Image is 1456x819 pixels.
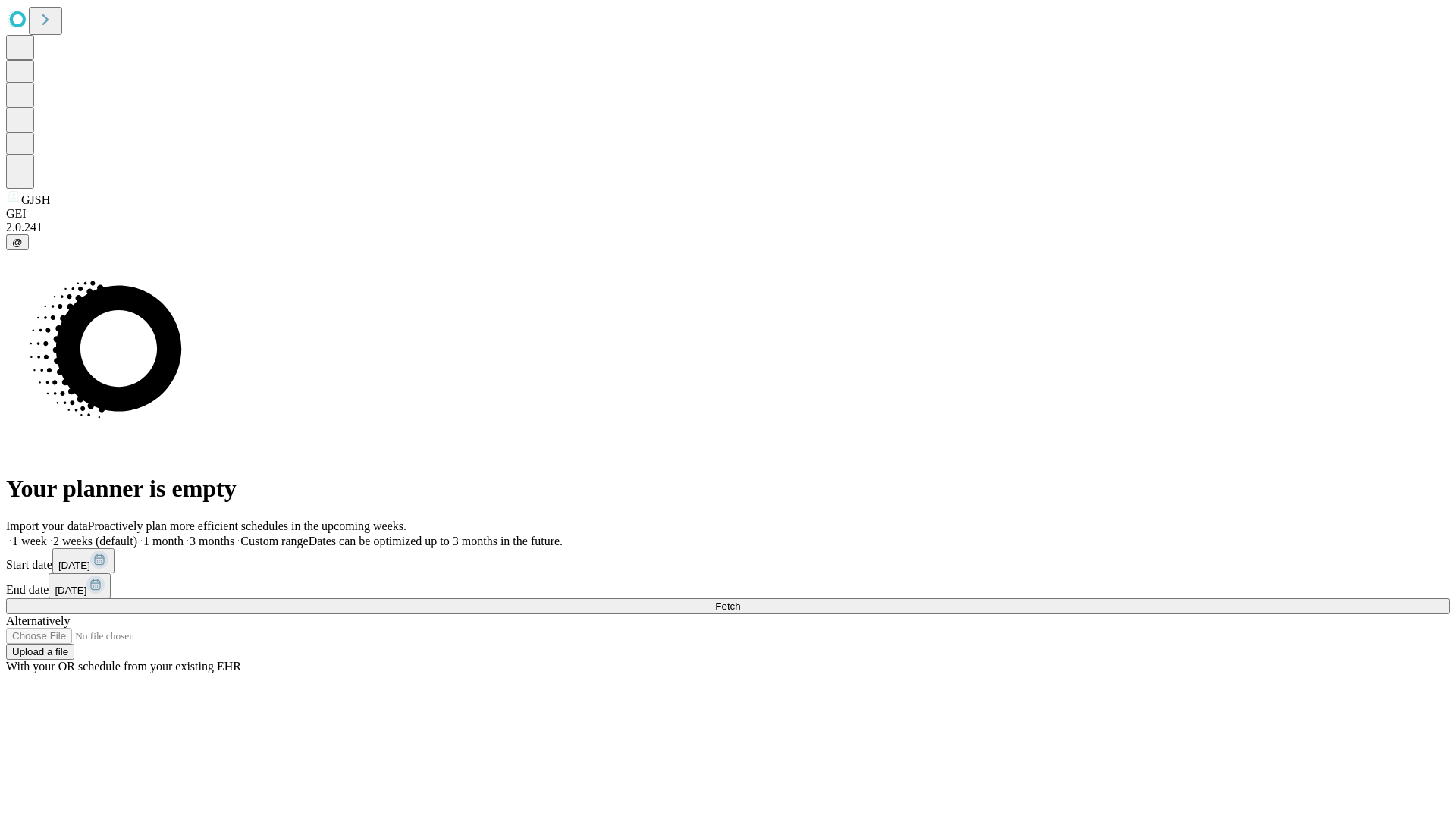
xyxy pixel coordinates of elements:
span: Proactively plan more efficient schedules in the upcoming weeks. [88,519,406,532]
span: Import your data [6,519,88,532]
span: Dates can be optimized up to 3 months in the future. [309,535,563,548]
div: End date [6,573,1450,598]
button: @ [6,234,29,250]
span: With your OR schedule from your existing EHR [6,660,241,673]
span: 3 months [190,535,234,548]
button: [DATE] [49,573,111,598]
span: Alternatively [6,614,70,627]
span: @ [12,237,23,248]
div: 2.0.241 [6,221,1450,234]
span: [DATE] [55,585,86,596]
span: GJSH [21,193,50,206]
span: Fetch [715,601,740,612]
h1: Your planner is empty [6,475,1450,503]
span: [DATE] [58,560,90,571]
button: [DATE] [52,548,115,573]
button: Upload a file [6,644,74,660]
span: 1 week [12,535,47,548]
div: GEI [6,207,1450,221]
div: Start date [6,548,1450,573]
span: 2 weeks (default) [53,535,137,548]
span: 1 month [143,535,184,548]
button: Fetch [6,598,1450,614]
span: Custom range [240,535,308,548]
